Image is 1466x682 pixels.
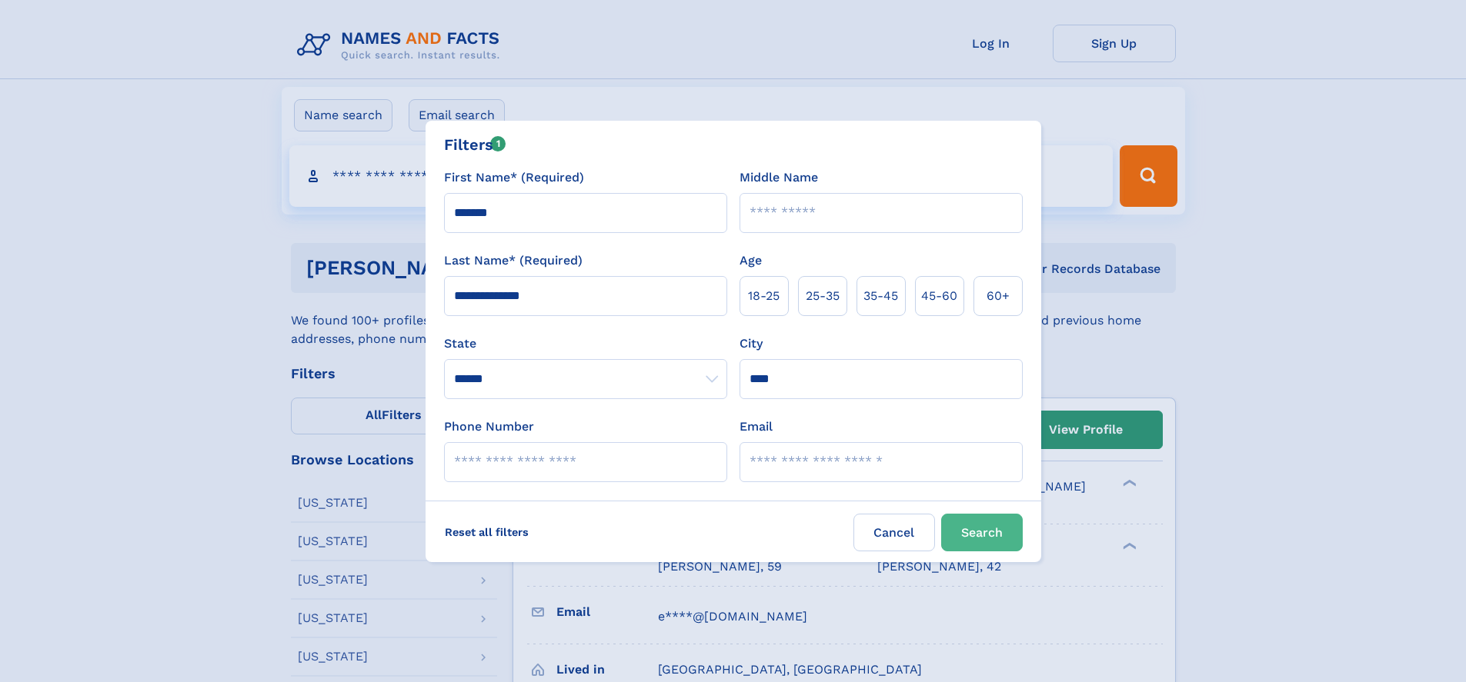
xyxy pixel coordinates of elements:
[748,287,780,305] span: 18‑25
[921,287,957,305] span: 45‑60
[853,514,935,551] label: Cancel
[444,251,583,270] label: Last Name* (Required)
[863,287,898,305] span: 35‑45
[444,418,534,436] label: Phone Number
[740,251,762,270] label: Age
[435,514,539,551] label: Reset all filters
[941,514,1023,551] button: Search
[806,287,840,305] span: 25‑35
[740,334,763,353] label: City
[444,133,506,156] div: Filters
[444,168,584,187] label: First Name* (Required)
[740,168,818,187] label: Middle Name
[740,418,773,436] label: Email
[987,287,1010,305] span: 60+
[444,334,727,353] label: State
